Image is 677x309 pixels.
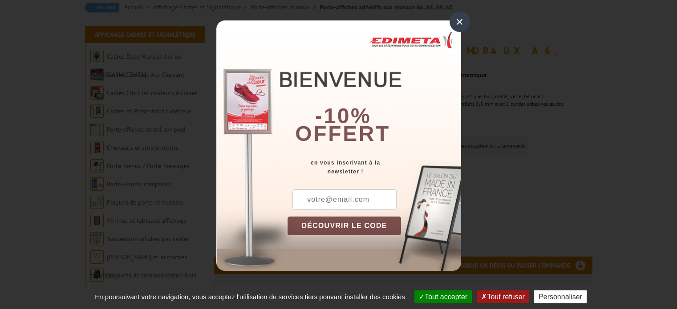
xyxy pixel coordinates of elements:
font: offert [295,122,390,145]
b: -10% [315,104,371,128]
div: × [450,12,470,32]
button: Tout accepter [414,290,472,303]
div: en vous inscrivant à la newsletter ! [288,158,461,176]
span: En poursuivant votre navigation, vous acceptez l'utilisation de services tiers pouvant installer ... [90,293,409,301]
button: Tout refuser [477,290,529,303]
button: DÉCOUVRIR LE CODE [288,217,401,235]
button: Personnaliser (fenêtre modale) [534,290,587,303]
input: votre@email.com [292,189,397,210]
